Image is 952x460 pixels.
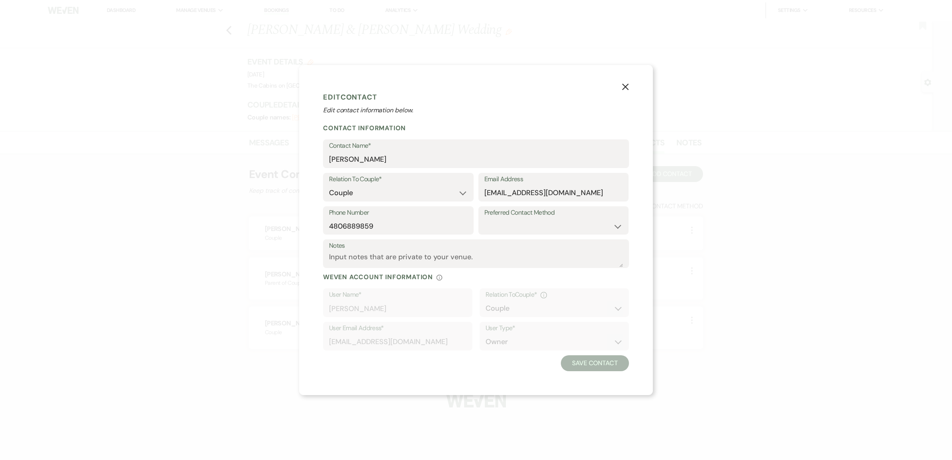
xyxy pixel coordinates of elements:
label: Contact Name* [329,140,623,152]
p: Edit contact information below. [323,106,629,115]
label: Email Address [484,174,623,185]
label: User Email Address* [329,323,466,334]
label: Relation To Couple* [329,174,468,185]
div: Weven Account Information [323,273,629,281]
h1: Edit Contact [323,91,629,103]
div: Relation To Couple * [486,289,623,301]
label: Phone Number [329,207,468,219]
h2: Contact Information [323,124,629,132]
label: User Name* [329,289,466,301]
button: Save Contact [561,355,629,371]
label: Preferred Contact Method [484,207,623,219]
input: First and Last Name [329,152,623,167]
label: User Type* [486,323,623,334]
label: Notes [329,240,623,252]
